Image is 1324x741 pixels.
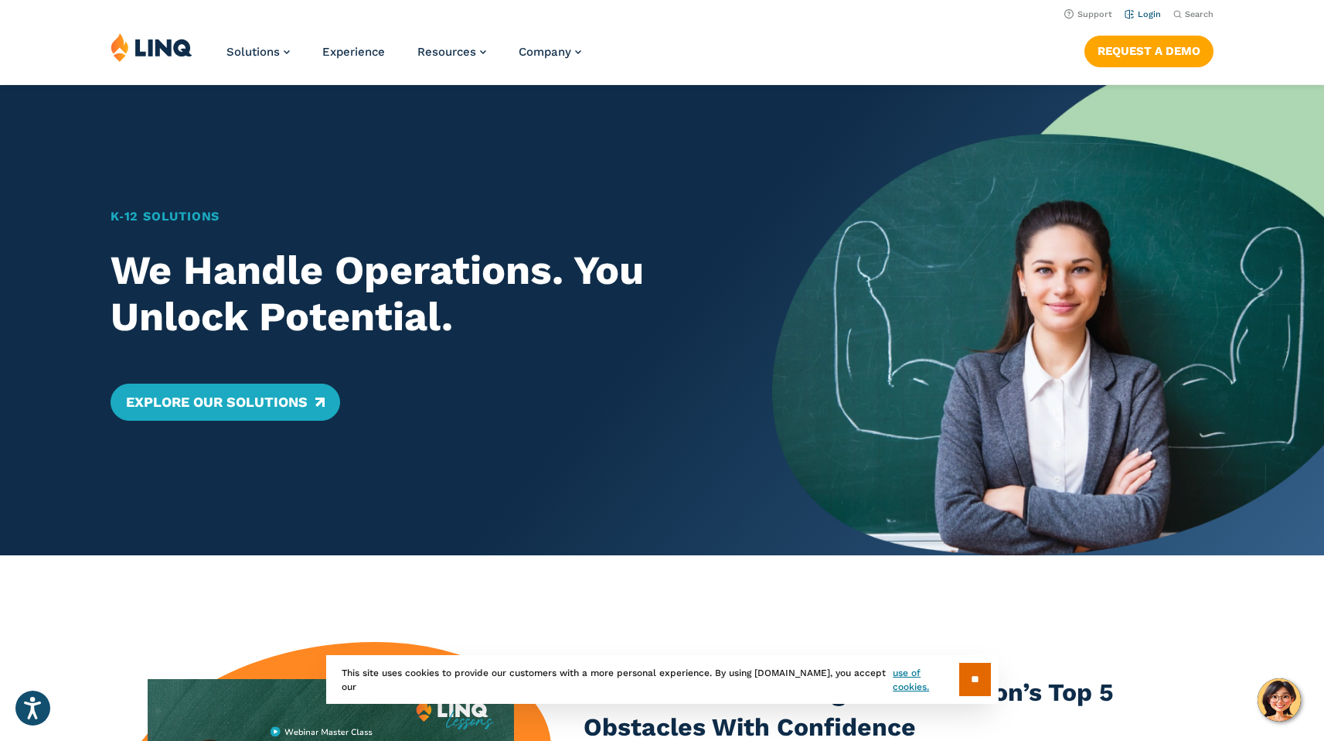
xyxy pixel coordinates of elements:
[1084,36,1213,67] a: Request a Demo
[519,45,581,59] a: Company
[111,384,340,421] a: Explore Our Solutions
[111,32,192,62] img: LINQ | K‑12 Software
[1084,32,1213,67] nav: Button Navigation
[111,248,719,340] h2: We Handle Operations. You Unlock Potential.
[322,45,385,59] a: Experience
[226,45,280,59] span: Solutions
[772,85,1324,555] img: Home Banner
[1258,678,1301,722] button: Hello, have a question? Let’s chat.
[1185,9,1213,19] span: Search
[519,45,571,59] span: Company
[417,45,476,59] span: Resources
[326,655,999,704] div: This site uses cookies to provide our customers with a more personal experience. By using [DOMAIN...
[1125,9,1161,19] a: Login
[111,207,719,226] h1: K‑12 Solutions
[1173,9,1213,20] button: Open Search Bar
[1064,9,1112,19] a: Support
[226,32,581,84] nav: Primary Navigation
[893,666,958,694] a: use of cookies.
[417,45,486,59] a: Resources
[226,45,290,59] a: Solutions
